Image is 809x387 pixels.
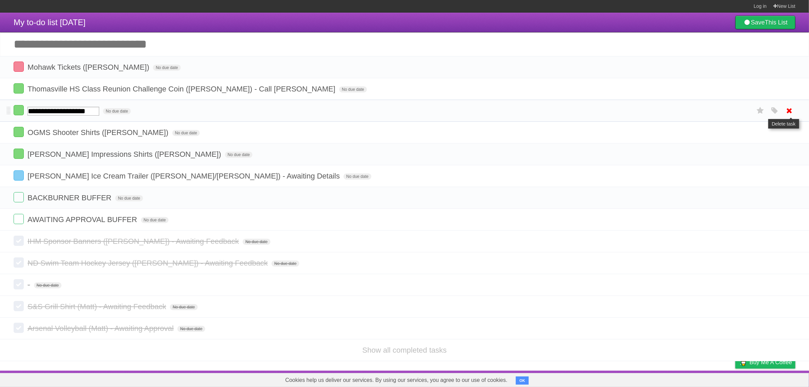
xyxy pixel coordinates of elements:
a: Developers [667,372,695,385]
span: AWAITING APPROVAL BUFFER [28,215,139,224]
span: No due date [271,260,299,267]
span: Buy me a coffee [750,356,792,368]
span: Thomasville HS Class Reunion Challenge Coin ([PERSON_NAME]) - Call [PERSON_NAME] [28,85,337,93]
span: [PERSON_NAME] Impressions Shirts ([PERSON_NAME]) [28,150,223,158]
label: Done [14,83,24,94]
span: OGMS Shooter Shirts ([PERSON_NAME]) [28,128,170,137]
span: No due date [172,130,200,136]
label: Done [14,170,24,181]
label: Done [14,323,24,333]
span: My to-do list [DATE] [14,18,86,27]
span: [PERSON_NAME] Ice Cream Trailer ([PERSON_NAME]/[PERSON_NAME]) - Awaiting Details [28,172,341,180]
label: Done [14,301,24,311]
span: No due date [339,86,367,92]
span: Cookies help us deliver our services. By using our services, you agree to our use of cookies. [279,373,514,387]
span: No due date [141,217,169,223]
span: Mohawk Tickets ([PERSON_NAME]) [28,63,151,71]
span: No due date [177,326,205,332]
a: SaveThis List [735,16,795,29]
span: No due date [34,282,61,288]
a: Buy me a coffee [735,356,795,369]
span: No due date [153,65,180,71]
span: BACKBURNER BUFFER [28,193,113,202]
button: OK [516,376,529,385]
span: No due date [115,195,143,201]
span: No due date [243,239,270,245]
a: Show all completed tasks [362,346,446,354]
b: This List [765,19,788,26]
a: Privacy [726,372,744,385]
a: Suggest a feature [753,372,795,385]
span: No due date [103,108,130,114]
span: IHM Sponsor Banners ([PERSON_NAME]) - Awaiting Feedback [28,237,241,246]
a: Terms [703,372,718,385]
span: S&S Grill Shirt (Matt) - Awaiting Feedback [28,302,168,311]
label: Star task [754,105,767,116]
span: ND Swim Team Hockey Jersey ([PERSON_NAME]) - Awaiting Feedback [28,259,269,267]
a: About [645,372,659,385]
span: No due date [344,173,371,180]
label: Done [14,149,24,159]
span: No due date [170,304,197,310]
span: Arsenal Volleyball (Matt) - Awaiting Approval [28,324,175,333]
label: Done [14,214,24,224]
label: Done [14,192,24,202]
img: Buy me a coffee [739,356,748,368]
label: Done [14,105,24,115]
span: - [28,281,32,289]
label: Done [14,257,24,268]
label: Done [14,62,24,72]
label: Done [14,279,24,289]
span: No due date [225,152,252,158]
label: Done [14,236,24,246]
label: Done [14,127,24,137]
